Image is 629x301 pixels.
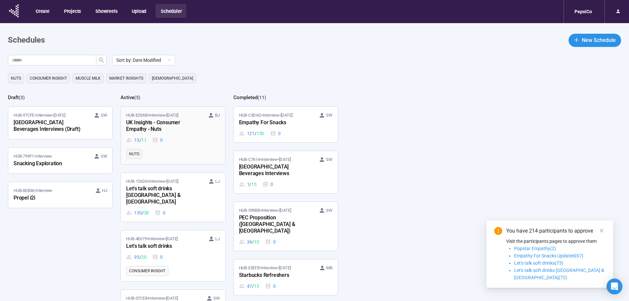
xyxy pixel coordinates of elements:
[254,282,259,290] span: 13
[129,151,139,157] span: Nuts
[252,282,254,290] span: /
[126,112,178,119] span: HUB-E29AB • Interview •
[569,34,621,47] button: plusNew Schedule
[239,112,293,119] span: HUB-C3DAD • Interview •
[234,202,338,251] a: HUB-599BB•Interview•[DATE] SWPEC Proposition ([GEOGRAPHIC_DATA] & [GEOGRAPHIC_DATA])34 / 100
[30,4,54,18] button: Create
[326,112,332,119] span: SW
[121,94,134,100] h2: Active
[99,57,104,63] span: search
[156,4,186,18] button: Scheduler
[121,230,225,281] a: HUB-4E679•Interview•[DATE] LJLet's talk soft drinks95 / 200consumer insight
[514,246,556,251] span: Popstar Empathy(2)
[152,136,163,144] div: 0
[514,268,604,280] span: Let's talk soft drinks [GEOGRAPHIC_DATA] & [GEOGRAPHIC_DATA](72)
[8,182,112,208] a: HUB-8E85A•Interview HJPropel i2i
[101,112,107,119] span: SW
[90,4,122,18] button: Showreels
[155,209,165,216] div: 0
[506,227,605,235] div: You have 214 participants to approve
[326,156,332,163] span: SW
[144,209,149,216] span: 30
[8,34,45,47] h1: Schedules
[265,238,276,245] div: 0
[239,119,312,127] div: Empathy For Snacks
[152,253,163,261] div: 0
[239,207,291,214] span: HUB-599BB • Interview •
[116,55,171,65] span: Sort by: Date Modified
[252,238,254,245] span: /
[141,136,147,144] span: 11
[126,178,178,185] span: HUB-126D6 • Interview •
[239,265,291,271] span: HUB-E2EFB • Interview •
[599,228,604,233] span: close
[279,208,291,213] time: [DATE]
[257,130,264,137] span: 150
[249,181,251,188] span: /
[126,209,149,216] div: 130
[239,163,312,178] div: [GEOGRAPHIC_DATA] Beverages Interviews
[506,238,605,245] p: Visit the participants pages to approve them
[152,75,193,82] span: [DEMOGRAPHIC_DATA]
[166,179,178,184] time: [DATE]
[270,130,281,137] div: 0
[8,148,112,173] a: HUB-799F1•Interview SWSnacking Exploration
[96,55,107,65] button: search
[14,160,86,168] div: Snacking Exploration
[494,227,502,235] span: exclamation-circle
[76,75,101,82] span: Muscle Milk
[326,265,332,271] span: MB
[121,173,225,222] a: HUB-126D6•Interview•[DATE] LJLet's talk soft drinks [GEOGRAPHIC_DATA] & [GEOGRAPHIC_DATA]130 / 300
[258,95,266,100] span: ( 11 )
[234,151,338,193] a: HUB-C7614•Interview•[DATE] SW[GEOGRAPHIC_DATA] Beverages Interviews1 / 150
[265,282,276,290] div: 0
[255,130,257,137] span: /
[279,265,291,270] time: [DATE]
[126,4,151,18] button: Upload
[14,153,52,160] span: HUB-799F1 • Interview
[326,207,332,214] span: SW
[14,194,86,203] div: Propel i2i
[139,253,141,261] span: /
[109,75,143,82] span: market insights
[239,130,264,137] div: 121
[251,181,257,188] span: 15
[14,119,86,134] div: [GEOGRAPHIC_DATA] Beverages Interviews (Draft)
[102,187,107,194] span: HJ
[607,279,622,294] div: Open Intercom Messenger
[215,112,220,119] span: BJ
[19,95,25,100] span: ( 3 )
[239,238,259,245] div: 34
[59,4,86,18] button: Projects
[166,113,178,118] time: [DATE]
[126,242,199,251] div: Let's talk soft drinks
[574,37,579,43] span: plus
[514,260,563,266] span: Let's talk soft drinks(73)
[14,112,65,119] span: HUB-97CFE • Interview •
[262,181,273,188] div: 0
[8,107,112,139] a: HUB-97CFE•Interview•[DATE] SW[GEOGRAPHIC_DATA] Beverages Interviews (Draft)
[142,209,144,216] span: /
[126,119,199,134] div: UK Insights - Consumer Empathy - Nuts
[134,95,140,100] span: ( 5 )
[239,156,291,163] span: HUB-C7614 • Interview •
[239,181,257,188] div: 1
[234,259,338,295] a: HUB-E2EFB•Interview•[DATE] MBStarbucks Refreshers47 / 130
[279,157,291,162] time: [DATE]
[53,113,65,118] time: [DATE]
[239,214,312,236] div: PEC Proposition ([GEOGRAPHIC_DATA] & [GEOGRAPHIC_DATA])
[11,75,21,82] span: Nuts
[8,94,19,100] h2: Draft
[14,187,52,194] span: HUB-8E85A • Interview
[166,236,178,241] time: [DATE]
[126,236,178,242] span: HUB-4E679 • Interview •
[571,5,596,18] div: PepsiCo
[239,271,312,280] div: Starbucks Refreshers
[215,178,220,185] span: LJ
[101,153,107,160] span: SW
[582,36,616,44] span: New Schedule
[139,136,141,144] span: /
[126,136,146,144] div: 13
[129,268,165,274] span: consumer insight
[126,253,146,261] div: 95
